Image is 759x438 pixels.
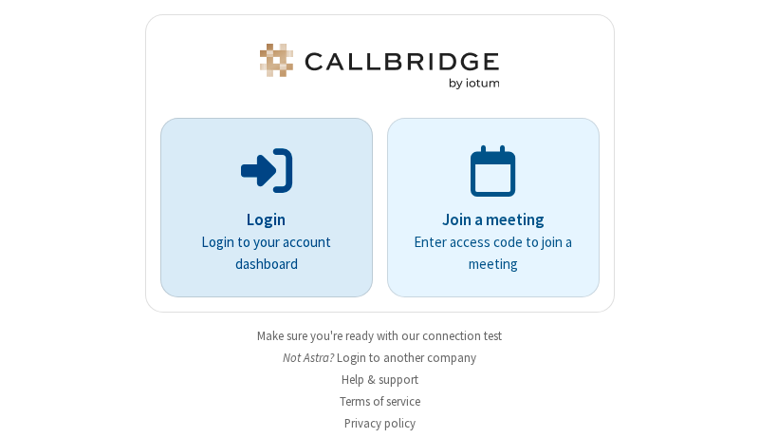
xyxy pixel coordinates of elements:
p: Enter access code to join a meeting [414,232,573,275]
p: Login [187,208,346,233]
img: Astra [256,44,503,89]
button: Login to another company [337,349,476,367]
button: LoginLogin to your account dashboard [160,118,373,297]
a: Terms of service [340,393,420,409]
a: Help & support [342,371,418,388]
a: Make sure you're ready with our connection test [257,328,502,344]
a: Privacy policy [344,415,416,431]
p: Login to your account dashboard [187,232,346,275]
p: Join a meeting [414,208,573,233]
a: Join a meetingEnter access code to join a meeting [387,118,600,297]
li: Not Astra? [145,349,615,367]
